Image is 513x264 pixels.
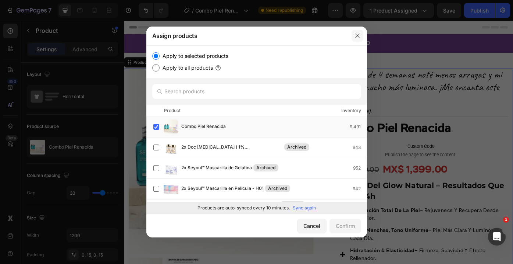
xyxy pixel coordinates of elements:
[239,53,428,97] span: “Después de 4 semanas noté menos arrugas y mi piel luce mucho más luminosa. ¡Me encanta este combo!”
[256,233,427,251] p: – piel más clara y luminosa cada día.
[164,107,181,114] div: Product
[253,164,278,171] div: Archived
[164,140,178,155] img: product-img
[238,148,436,156] span: Publish the page to see the content.
[146,26,348,45] div: Assign products
[181,123,226,131] span: Combo Piel Renacida
[353,164,367,172] div: 952
[303,222,320,230] div: Cancel
[341,107,361,114] div: Inventory
[353,144,367,151] div: 943
[284,143,309,151] div: Archived
[256,234,345,241] strong: adiós manchas, tono uniforme
[181,164,252,172] span: 2x Seyoul™ Mascarilla de Gelatina
[238,164,290,175] div: MX$ 1,839.00
[503,217,509,223] span: 1
[152,84,361,99] input: Search products
[146,46,367,214] div: />
[256,257,330,264] strong: hidratación & elasticidad
[336,222,355,230] div: Confirm
[488,228,506,246] iframe: Intercom live chat
[238,113,436,132] h1: Combo Piel Renacida
[256,211,427,228] p: – rejuvenece y recupera desde el interior.
[293,161,368,177] div: MX$ 1,399.00
[164,181,178,196] img: product-img
[200,155,209,164] button: Carousel Next Arrow
[297,219,327,233] button: Cancel
[197,205,290,211] p: Products are auto-synced every 10 minutes.
[265,185,290,192] div: Archived
[293,205,316,211] p: Sync again
[238,138,436,147] span: Custom Code
[181,185,264,193] span: 2x Seyoul™ Mascarilla en Película - H01
[181,201,279,209] span: 2x Seyoul™ Mascarilla Envolvente de Colágeno
[329,219,361,233] button: Confirm
[280,201,305,209] div: Archived
[181,143,283,152] span: 2x Doc [MEDICAL_DATA] ( 1% [MEDICAL_DATA] )
[239,100,281,106] strong: [PERSON_NAME].
[9,44,29,51] div: Product
[160,52,228,60] label: Apply to selected products
[256,211,336,218] strong: renovación total de la piel
[350,123,367,131] div: 9,491
[162,22,279,29] strong: APROVECHA [DATE] 25% DE DESCUENTO
[353,185,367,192] div: 942
[164,119,178,134] img: product-img
[160,63,213,72] label: Apply to all products
[164,161,178,176] img: product-img
[239,182,431,204] strong: secreto del glow natural – resultados que duran 24h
